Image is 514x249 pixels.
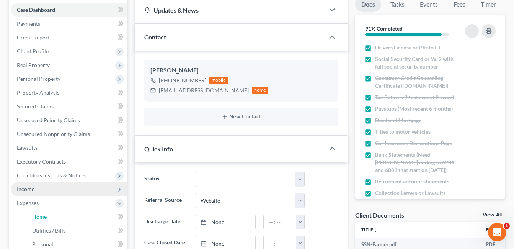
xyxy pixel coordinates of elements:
span: Utilities / Bills [32,227,65,234]
span: Income [17,186,34,192]
div: Client Documents [355,211,404,219]
button: New Contact [150,114,332,120]
span: Lawsuits [17,144,38,151]
span: 1 [504,223,510,229]
div: [PERSON_NAME] [150,66,332,75]
div: home [252,87,269,94]
a: Unsecured Nonpriority Claims [11,127,127,141]
span: Expenses [17,200,39,206]
span: Contact [144,33,166,41]
label: Status [140,172,191,187]
label: Referral Source [140,193,191,208]
span: Retirement account statements [375,178,449,185]
a: Secured Claims [11,100,127,113]
a: Utilities / Bills [26,224,127,238]
span: Codebtors Insiders & Notices [17,172,86,179]
span: Executory Contracts [17,158,66,165]
span: Property Analysis [17,89,59,96]
a: Credit Report [11,31,127,44]
strong: 91% Completed [365,25,403,32]
div: Updates & News [144,6,315,14]
a: Payments [11,17,127,31]
iframe: Intercom live chat [488,223,506,241]
span: Client Profile [17,48,49,54]
span: Personal Property [17,75,60,82]
span: Drivers License or Photo ID [375,44,440,51]
a: Case Dashboard [11,3,127,17]
a: Unsecured Priority Claims [11,113,127,127]
span: Collection Letters or Lawsuits [375,189,445,197]
a: Titleunfold_more [361,227,378,233]
input: -- : -- [264,215,296,229]
span: Paystubs (Most recent 6 months) [375,105,453,113]
span: Quick Info [144,145,173,152]
span: Unsecured Priority Claims [17,117,80,123]
span: Payments [17,20,40,27]
a: Executory Contracts [11,155,127,169]
span: Home [32,213,47,220]
a: Lawsuits [11,141,127,155]
span: Tax Returns (Most recent 2 years) [375,93,454,101]
span: Deed and Mortgage [375,116,421,124]
i: unfold_more [373,228,378,233]
a: None [195,215,255,229]
div: [EMAIL_ADDRESS][DOMAIN_NAME] [159,87,249,94]
span: Credit Report [17,34,50,41]
div: mobile [209,77,228,84]
span: Titles to motor vehicles [375,128,431,136]
a: Property Analysis [11,86,127,100]
span: Social Security Card or W-2 with full social security number [375,55,461,70]
label: Discharge Date [140,215,191,230]
a: View All [483,212,502,218]
span: Real Property [17,62,50,68]
span: Personal [32,241,53,247]
span: Bank Statements (Need [PERSON_NAME] ending in 6904 and 6881 that start on [DATE]) [375,151,461,174]
span: Case Dashboard [17,7,55,13]
span: Unsecured Nonpriority Claims [17,131,90,137]
span: Consumer Credit Counseling Certificate ([DOMAIN_NAME]) [375,74,461,90]
span: Secured Claims [17,103,54,110]
a: Home [26,210,127,224]
span: Car Insurance Declarations Page [375,139,452,147]
div: [PHONE_NUMBER] [159,77,206,84]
